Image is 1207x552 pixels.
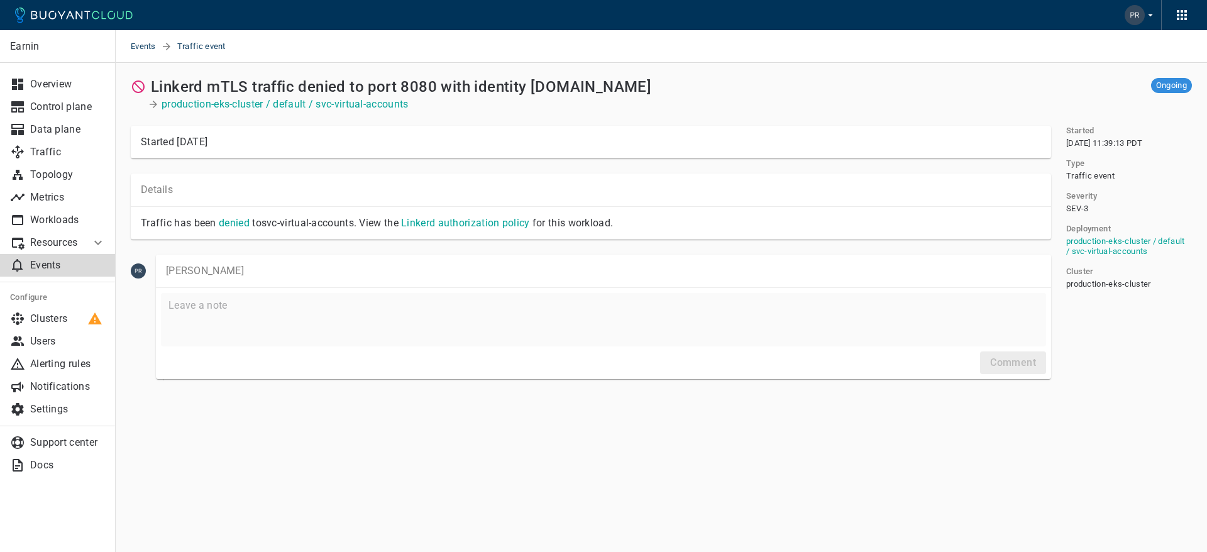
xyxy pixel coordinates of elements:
[30,214,106,226] p: Workloads
[30,78,106,91] p: Overview
[30,123,106,136] p: Data plane
[30,358,106,370] p: Alerting rules
[10,40,105,53] p: Earnin
[30,191,106,204] p: Metrics
[30,335,106,348] p: Users
[30,236,80,249] p: Resources
[30,259,106,272] p: Events
[177,30,241,63] span: Traffic event
[30,101,106,113] p: Control plane
[131,30,161,63] a: Events
[30,312,106,325] p: Clusters
[30,146,106,158] p: Traffic
[30,403,106,416] p: Settings
[30,436,106,449] p: Support center
[1125,5,1145,25] img: Priya Namasivayam
[30,459,106,472] p: Docs
[30,168,106,181] p: Topology
[10,292,106,302] h5: Configure
[30,380,106,393] p: Notifications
